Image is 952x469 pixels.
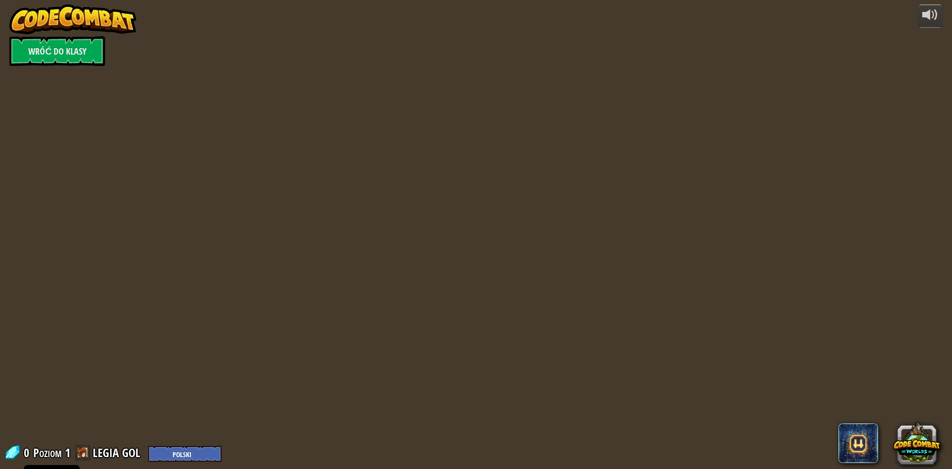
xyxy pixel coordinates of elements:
span: 1 [65,445,70,461]
button: Dopasuj głośność [918,4,943,28]
a: LEGIA GOL [93,445,143,461]
span: 0 [24,445,32,461]
a: Wróć do klasy [9,36,105,66]
img: CodeCombat - Learn how to code by playing a game [9,4,136,34]
span: Poziom [33,445,61,461]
